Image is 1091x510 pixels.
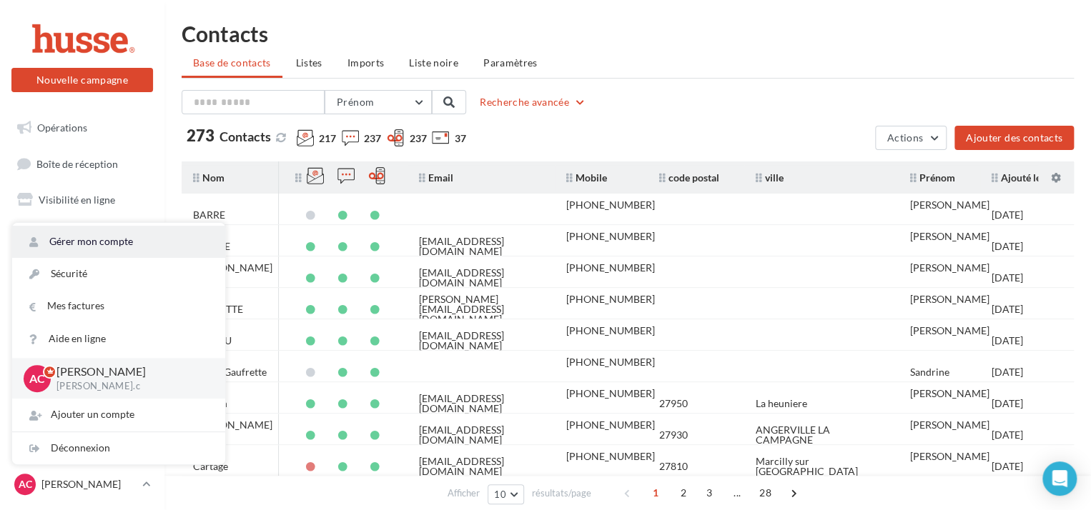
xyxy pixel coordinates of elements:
[992,210,1023,220] div: [DATE]
[419,456,543,476] div: [EMAIL_ADDRESS][DOMAIN_NAME]
[566,231,655,241] div: [PHONE_NUMBER]
[532,486,591,500] span: résultats/page
[992,430,1023,440] div: [DATE]
[887,131,923,144] span: Actions
[644,481,667,504] span: 1
[875,126,947,150] button: Actions
[11,68,153,92] button: Nouvelle campagne
[566,420,655,430] div: [PHONE_NUMBER]
[39,194,115,206] span: Visibilité en ligne
[9,398,156,428] a: Calendrier
[29,370,45,386] span: AC
[36,157,118,169] span: Boîte de réception
[756,399,807,409] div: La heuniere
[754,481,777,504] span: 28
[419,425,543,445] div: [EMAIL_ADDRESS][DOMAIN_NAME]
[992,367,1023,377] div: [DATE]
[193,263,272,273] div: [PERSON_NAME]
[659,171,719,184] span: code postal
[12,226,225,258] a: Gérer mon compte
[12,432,225,464] div: Déconnexion
[756,456,887,476] div: Marcilly sur [GEOGRAPHIC_DATA]
[566,326,655,336] div: [PHONE_NUMBER]
[454,131,465,146] span: 37
[698,481,721,504] span: 3
[659,461,688,471] div: 27810
[337,96,374,108] span: Prénom
[566,451,655,461] div: [PHONE_NUMBER]
[319,131,336,146] span: 217
[910,451,989,461] div: [PERSON_NAME]
[910,263,989,273] div: [PERSON_NAME]
[9,149,156,179] a: Boîte de réception
[566,357,655,367] div: [PHONE_NUMBER]
[12,290,225,322] a: Mes factures
[9,221,156,251] a: Sollicitation d'avis
[193,210,225,220] div: BARRE
[566,200,655,210] div: [PHONE_NUMBER]
[409,131,426,146] span: 237
[187,128,214,144] span: 273
[566,171,607,184] span: Mobile
[41,477,137,491] p: [PERSON_NAME]
[37,121,87,134] span: Opérations
[219,129,271,144] span: Contacts
[9,363,156,393] a: Médiathèque
[56,380,202,393] p: [PERSON_NAME].c
[910,171,955,184] span: Prénom
[19,477,32,491] span: AC
[992,273,1023,283] div: [DATE]
[566,294,655,304] div: [PHONE_NUMBER]
[9,185,156,215] a: Visibilité en ligne
[296,56,322,69] span: Listes
[9,327,156,357] a: Contacts
[659,430,688,440] div: 27930
[9,256,156,286] a: SMS unitaire
[9,291,156,321] a: Campagnes
[992,241,1023,251] div: [DATE]
[910,420,989,430] div: [PERSON_NAME]
[992,336,1023,346] div: [DATE]
[419,236,543,256] div: [EMAIL_ADDRESS][DOMAIN_NAME]
[193,461,228,471] div: Cartage
[325,90,432,114] button: Prénom
[56,364,202,380] p: [PERSON_NAME]
[726,481,749,504] span: ...
[756,171,784,184] span: ville
[1042,461,1077,496] div: Open Intercom Messenger
[448,486,480,500] span: Afficher
[672,481,695,504] span: 2
[9,113,156,143] a: Opérations
[910,294,989,304] div: [PERSON_NAME]
[488,484,524,504] button: 10
[910,389,989,399] div: [PERSON_NAME]
[992,461,1023,471] div: [DATE]
[992,304,1023,314] div: [DATE]
[419,331,543,351] div: [EMAIL_ADDRESS][DOMAIN_NAME]
[756,425,887,445] div: ANGERVILLE LA CAMPAGNE
[11,471,153,498] a: AC [PERSON_NAME]
[193,171,224,184] span: Nom
[419,171,453,184] span: Email
[419,394,543,414] div: [EMAIL_ADDRESS][DOMAIN_NAME]
[494,489,506,500] span: 10
[364,131,381,146] span: 237
[910,326,989,336] div: [PERSON_NAME]
[182,23,1074,44] h1: Contacts
[954,126,1074,150] button: Ajouter des contacts
[12,323,225,355] a: Aide en ligne
[12,399,225,431] div: Ajouter un compte
[12,258,225,290] a: Sécurité
[992,399,1023,409] div: [DATE]
[910,200,989,210] div: [PERSON_NAME]
[659,399,688,409] div: 27950
[193,420,272,430] div: [PERSON_NAME]
[483,56,538,69] span: Paramètres
[419,268,543,288] div: [EMAIL_ADDRESS][DOMAIN_NAME]
[910,231,989,241] div: [PERSON_NAME]
[566,263,655,273] div: [PHONE_NUMBER]
[566,389,655,399] div: [PHONE_NUMBER]
[193,367,267,377] div: Forest Gaufrette
[409,56,458,69] span: Liste noire
[992,171,1041,184] span: Ajouté le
